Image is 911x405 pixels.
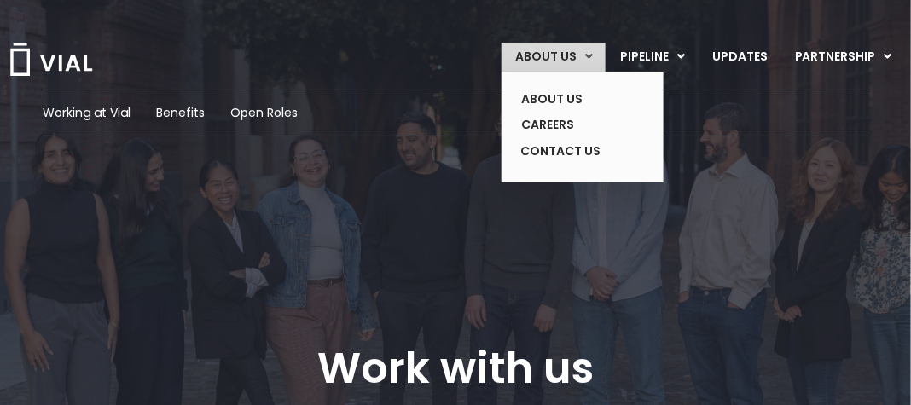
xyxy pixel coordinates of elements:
[502,43,606,72] a: ABOUT USMenu Toggle
[156,104,205,122] a: Benefits
[508,86,632,113] a: ABOUT US
[317,344,594,393] h1: Work with us
[508,112,632,138] a: CAREERS
[606,43,698,72] a: PIPELINEMenu Toggle
[781,43,906,72] a: PARTNERSHIPMenu Toggle
[43,104,131,122] a: Working at Vial
[9,43,94,76] img: Vial Logo
[230,104,298,122] a: Open Roles
[508,138,632,165] a: CONTACT US
[699,43,780,72] a: UPDATES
